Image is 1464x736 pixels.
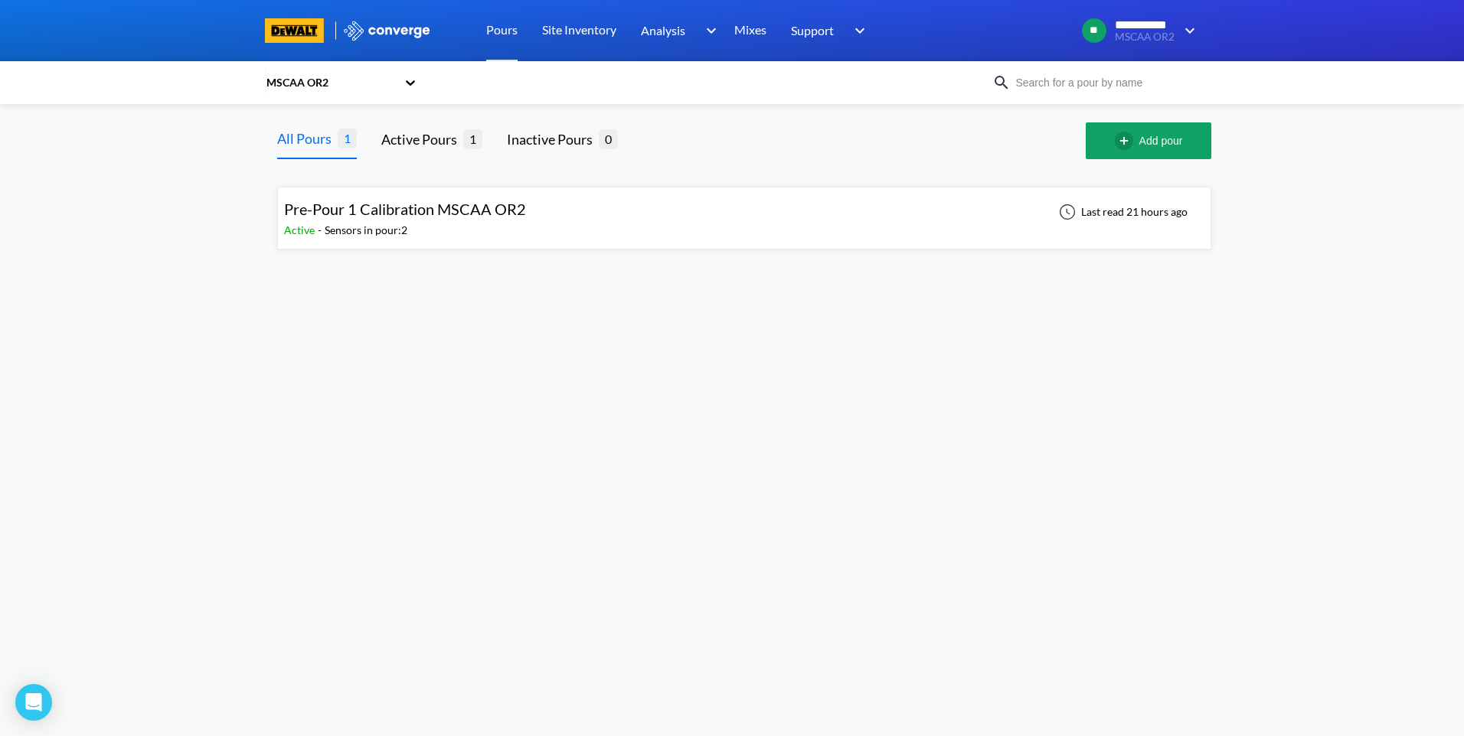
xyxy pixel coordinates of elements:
div: All Pours [277,128,338,149]
div: Last read 21 hours ago [1051,203,1192,221]
span: 1 [338,129,357,148]
img: branding logo [265,18,324,43]
div: MSCAA OR2 [265,74,397,91]
input: Search for a pour by name [1011,74,1196,91]
span: 1 [463,129,482,148]
a: branding logo [265,18,342,43]
img: icon-search.svg [992,73,1011,92]
span: MSCAA OR2 [1115,31,1175,43]
img: downArrow.svg [845,21,869,40]
span: 0 [599,129,618,148]
img: logo_ewhite.svg [342,21,431,41]
span: - [318,223,325,236]
div: Open Intercom Messenger [15,684,52,721]
div: Active Pours [381,129,463,150]
img: downArrow.svg [696,21,721,40]
div: Sensors in pour: 2 [325,222,407,239]
div: Inactive Pours [507,129,599,150]
img: add-circle-outline.svg [1115,132,1139,150]
span: Analysis [641,21,685,40]
button: Add pour [1086,122,1211,159]
span: Support [791,21,834,40]
span: Active [284,223,318,236]
a: Pre-Pour 1 Calibration MSCAA OR2Active-Sensors in pour:2Last read 21 hours ago [277,204,1211,217]
img: downArrow.svg [1175,21,1199,40]
span: Pre-Pour 1 Calibration MSCAA OR2 [284,200,526,218]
